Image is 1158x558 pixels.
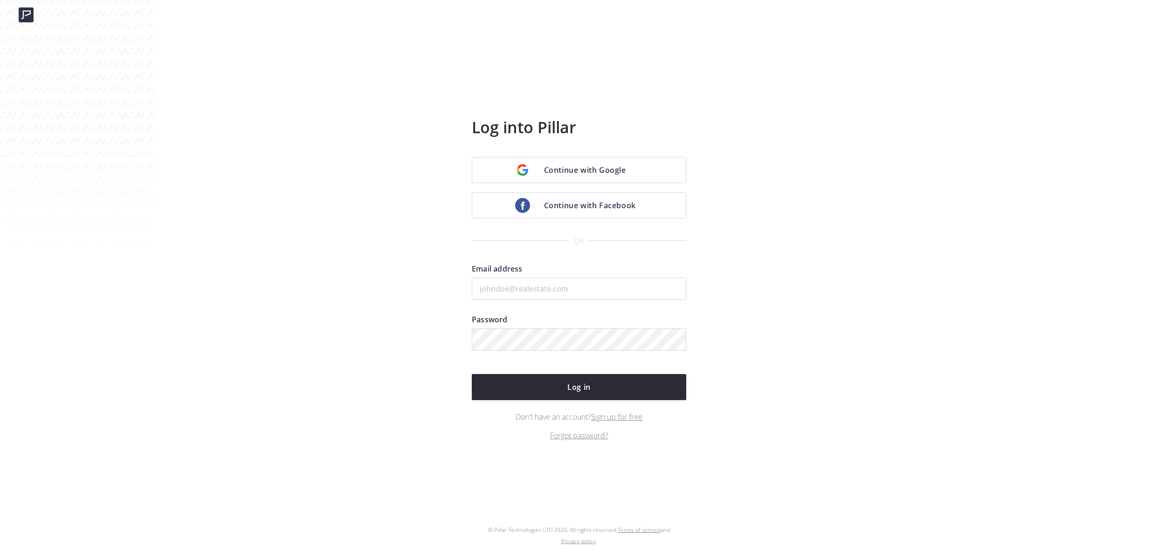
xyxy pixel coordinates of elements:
[472,411,686,422] p: Don't have an account?
[472,116,686,138] h3: Log into Pillar
[472,314,686,328] label: Password
[488,524,670,547] p: © Pillar Technologies LTD 2020. All rights reserved. and .
[561,537,596,545] a: Privacy policy
[569,231,589,251] span: or
[472,157,686,183] a: Continue with Google
[472,374,686,400] button: Log in
[618,526,661,534] a: Terms of service
[550,430,608,441] a: Forgot password?
[472,278,686,300] input: johndoe@realestate.com
[472,263,686,278] label: Email address
[591,412,642,422] a: Sign up for free
[19,7,34,22] img: logo
[472,192,686,218] a: Continue with Facebook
